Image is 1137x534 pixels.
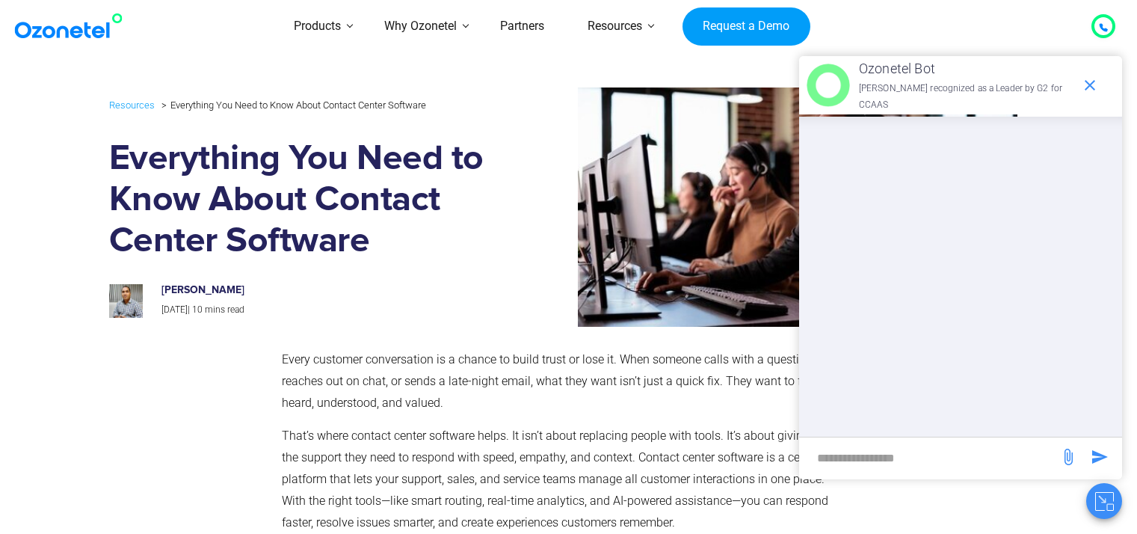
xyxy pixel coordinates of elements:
h1: Everything You Need to Know About Contact Center Software [109,138,493,262]
p: | [161,302,477,319]
h6: [PERSON_NAME] [161,284,477,297]
img: what is contact center software [503,88,1017,327]
a: Request a Demo [682,7,810,46]
img: header [807,64,850,107]
div: new-msg-input [807,445,1052,472]
span: send message [1053,442,1083,472]
span: That’s where contact center software helps. It isn’t about replacing people with tools. It’s abou... [282,429,845,529]
span: send message [1085,442,1115,472]
li: Everything You Need to Know About Contact Center Software [158,96,426,114]
img: prashanth-kancherla_avatar-200x200.jpeg [109,284,143,318]
span: end chat or minimize [1075,70,1105,100]
span: 10 [192,304,203,315]
a: Resources [109,96,155,114]
span: [DATE] [161,304,188,315]
p: [PERSON_NAME] recognized as a Leader by G2 for CCAAS [859,81,1073,113]
button: Close chat [1086,483,1122,519]
p: Ozonetel Bot [859,57,1073,81]
span: Every customer conversation is a chance to build trust or lose it. When someone calls with a ques... [282,352,816,410]
span: mins read [205,304,244,315]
